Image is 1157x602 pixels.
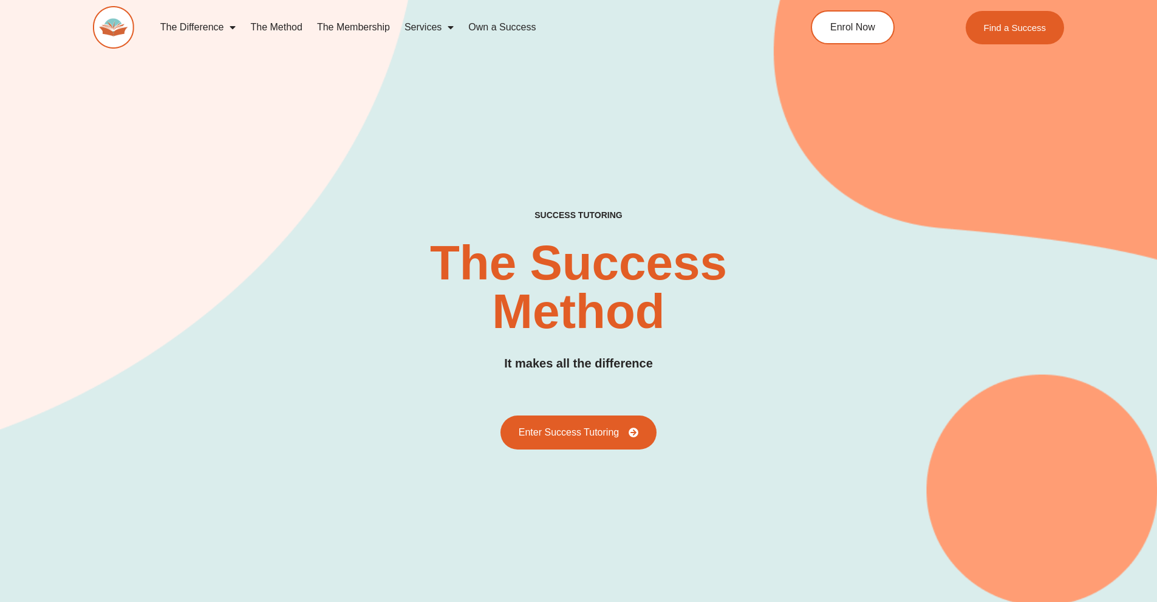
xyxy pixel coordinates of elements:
[310,13,397,41] a: The Membership
[830,22,875,32] span: Enrol Now
[397,13,461,41] a: Services
[519,428,619,437] span: Enter Success Tutoring
[243,13,309,41] a: The Method
[359,239,799,336] h2: The Success Method
[461,13,543,41] a: Own a Success
[811,10,895,44] a: Enrol Now
[153,13,756,41] nav: Menu
[966,11,1065,44] a: Find a Success
[504,354,653,373] h3: It makes all the difference
[435,210,723,221] h4: SUCCESS TUTORING​
[984,23,1046,32] span: Find a Success
[153,13,244,41] a: The Difference
[500,416,657,450] a: Enter Success Tutoring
